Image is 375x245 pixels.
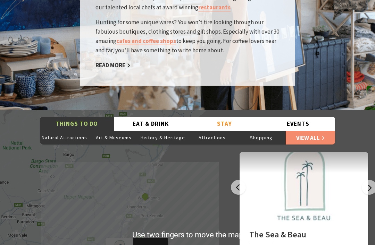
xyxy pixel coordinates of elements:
a: restaurants [198,3,231,11]
button: See detail about Miss Zoe's School of Dance [141,192,150,201]
button: Eat & Drink [114,117,188,131]
h2: The Sea & Beau [249,230,358,242]
a: Read More [95,61,131,69]
button: Art & Museums [89,131,139,145]
button: History & Heritage [138,131,187,145]
button: Shopping [237,131,286,145]
a: cafes and coffee shops [116,37,176,45]
a: View All [286,131,335,145]
button: Attractions [187,131,237,145]
button: Events [261,117,335,131]
button: Stay [187,117,261,131]
button: Previous [231,180,246,195]
p: Hunting for some unique wares? You won’t tire looking through our fabulous boutiques, clothing st... [95,18,280,55]
button: Things To Do [40,117,114,131]
button: Natural Attractions [40,131,89,145]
